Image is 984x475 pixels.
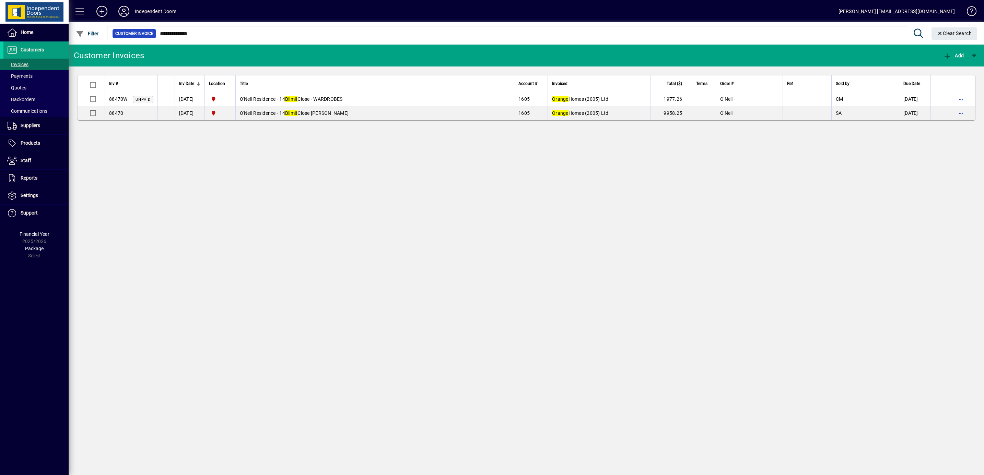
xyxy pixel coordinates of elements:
[25,246,44,251] span: Package
[836,110,842,116] span: SA
[240,96,343,102] span: O'Neil Residence - 14 Close - WARDROBES
[552,96,609,102] span: Homes (2005) Ltd
[836,96,843,102] span: CM
[899,92,930,106] td: [DATE]
[7,62,28,67] span: Invoices
[209,95,231,103] span: Christchurch
[3,70,69,82] a: Payments
[3,135,69,152] a: Products
[21,123,40,128] span: Suppliers
[285,110,298,116] em: Blimit
[109,80,153,87] div: Inv #
[943,53,964,58] span: Add
[21,210,38,216] span: Support
[787,80,827,87] div: Ref
[109,80,118,87] span: Inv #
[136,97,151,102] span: Unpaid
[21,29,33,35] span: Home
[209,109,231,117] span: Christchurch
[109,110,123,116] span: 88470
[3,187,69,204] a: Settings
[720,110,733,116] span: O'Neil
[518,110,530,116] span: 1605
[175,106,204,120] td: [DATE]
[21,193,38,198] span: Settings
[3,24,69,41] a: Home
[240,80,510,87] div: Title
[7,108,47,114] span: Communications
[836,80,895,87] div: Sold by
[836,80,850,87] span: Sold by
[651,106,692,120] td: 9958.25
[552,96,569,102] em: Orange
[209,80,225,87] span: Location
[21,47,44,52] span: Customers
[74,50,144,61] div: Customer Invoices
[903,80,920,87] span: Due Date
[903,80,926,87] div: Due Date
[667,80,682,87] span: Total ($)
[839,6,955,17] div: [PERSON_NAME] [EMAIL_ADDRESS][DOMAIN_NAME]
[76,31,99,36] span: Filter
[552,80,646,87] div: Invoiced
[956,94,967,105] button: More options
[552,80,567,87] span: Invoiced
[518,96,530,102] span: 1605
[3,82,69,94] a: Quotes
[518,80,537,87] span: Account #
[552,110,569,116] em: Orange
[175,92,204,106] td: [DATE]
[7,73,33,79] span: Payments
[179,80,200,87] div: Inv Date
[179,80,194,87] span: Inv Date
[7,97,35,102] span: Backorders
[209,80,231,87] div: Location
[91,5,113,17] button: Add
[720,80,734,87] span: Order #
[113,5,135,17] button: Profile
[941,49,965,62] button: Add
[240,80,248,87] span: Title
[655,80,688,87] div: Total ($)
[109,96,128,102] span: 88470W
[21,158,31,163] span: Staff
[899,106,930,120] td: [DATE]
[720,96,733,102] span: O'Neil
[518,80,543,87] div: Account #
[285,96,298,102] em: Blimit
[3,94,69,105] a: Backorders
[937,31,972,36] span: Clear Search
[21,175,37,181] span: Reports
[696,80,707,87] span: Terms
[787,80,793,87] span: Ref
[3,170,69,187] a: Reports
[3,105,69,117] a: Communications
[3,205,69,222] a: Support
[21,140,40,146] span: Products
[115,30,153,37] span: Customer Invoice
[651,92,692,106] td: 1977.26
[932,27,977,40] button: Clear
[720,80,778,87] div: Order #
[962,1,975,24] a: Knowledge Base
[20,231,49,237] span: Financial Year
[135,6,176,17] div: Independent Doors
[3,117,69,134] a: Suppliers
[3,152,69,169] a: Staff
[74,27,101,40] button: Filter
[7,85,26,90] span: Quotes
[3,59,69,70] a: Invoices
[552,110,609,116] span: Homes (2005) Ltd
[956,108,967,119] button: More options
[240,110,349,116] span: O'Neil Residence - 14 Close [PERSON_NAME]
